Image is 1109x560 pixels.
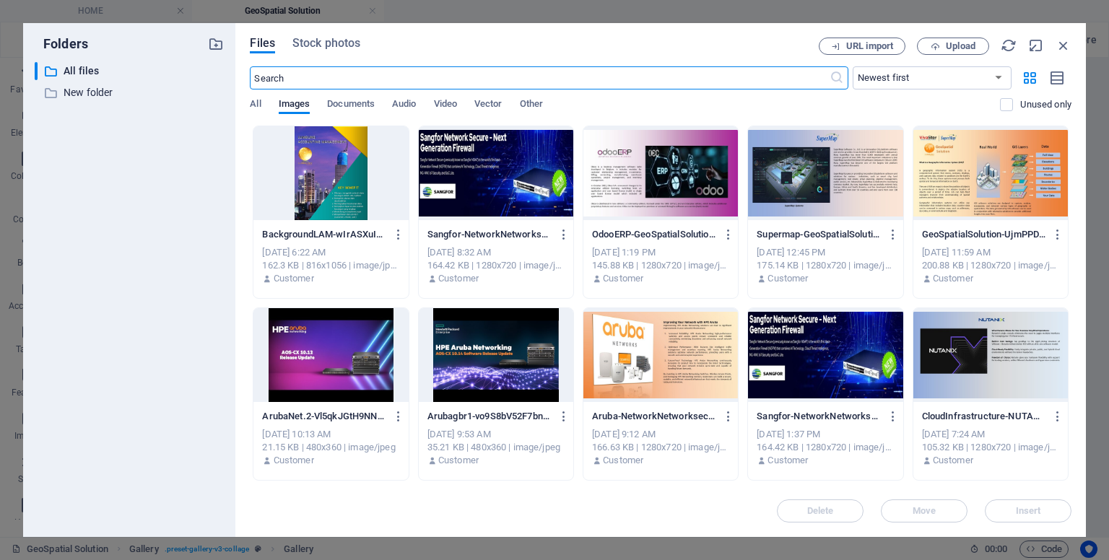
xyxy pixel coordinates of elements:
p: All files [64,63,198,79]
span: Vector [474,95,503,115]
p: Aruba-NetworkNetworksecurity-3MQ_04yh42gOl-FkkdEOgg.jpg [592,410,716,423]
p: Displays only files that are not in use on the website. Files added during this session can still... [1020,98,1071,111]
div: ​ [35,62,38,80]
span: Upload [946,42,975,51]
span: Documents [327,95,375,115]
div: 164.42 KB | 1280x720 | image/jpeg [757,441,894,454]
div: 166.63 KB | 1280x720 | image/jpeg [592,441,729,454]
p: ArubaNet.2-Vl5qkJGtH9NNFBgdwc95SQ.jpg [262,410,386,423]
p: Customer [767,272,808,285]
div: 200.88 KB | 1280x720 | image/jpeg [922,259,1059,272]
p: Customer [933,272,973,285]
div: [DATE] 1:37 PM [757,428,894,441]
p: Customer [603,454,643,467]
div: 162.3 KB | 816x1056 | image/jpeg [262,259,399,272]
button: Upload [917,38,989,55]
input: Search [250,66,829,89]
div: 35.21 KB | 480x360 | image/jpeg [427,441,565,454]
span: Audio [392,95,416,115]
div: [DATE] 10:13 AM [262,428,399,441]
p: Supermap-GeoSpatialSolutionERP-RpNtXLJOI4DscPVffbyHiQ.jpg [757,228,881,241]
p: Customer [274,454,314,467]
div: [DATE] 11:59 AM [922,246,1059,259]
p: Customer [767,454,808,467]
p: Folders [35,35,88,53]
span: Files [250,35,275,52]
p: BackgroundLAM-wIrASXuI5o3GYQnHoA08WA.jpg [262,228,386,241]
p: Customer [274,272,314,285]
span: Images [279,95,310,115]
button: URL import [819,38,905,55]
div: [DATE] 8:32 AM [427,246,565,259]
i: Create new folder [208,36,224,52]
div: [DATE] 1:19 PM [592,246,729,259]
div: New folder [35,84,224,102]
div: 21.15 KB | 480x360 | image/jpeg [262,441,399,454]
div: [DATE] 6:22 AM [262,246,399,259]
i: Minimize [1028,38,1044,53]
i: Close [1056,38,1071,53]
div: 175.14 KB | 1280x720 | image/jpeg [757,259,894,272]
p: Customer [933,454,973,467]
p: Customer [438,272,479,285]
div: [DATE] 12:45 PM [757,246,894,259]
span: All [250,95,261,115]
div: 164.42 KB | 1280x720 | image/jpeg [427,259,565,272]
p: Sangfor-NetworkNetworksecurity-zkmqxpwiEo4F8FJguNKrBg.jpg [427,228,552,241]
span: Other [520,95,543,115]
p: CloudInfrastructure-NUTANIX-06t6BWK-wkp9yT76hpoQhA.jpg [922,410,1046,423]
span: Video [434,95,457,115]
div: 105.32 KB | 1280x720 | image/jpeg [922,441,1059,454]
p: Customer [438,454,479,467]
div: [DATE] 9:53 AM [427,428,565,441]
p: New folder [64,84,198,101]
div: [DATE] 7:24 AM [922,428,1059,441]
span: URL import [846,42,893,51]
p: OdooERP-GeoSpatialSolutionERP-JeVV7UTMnF32_G0Tk2WZqA.jpg [592,228,716,241]
p: Sangfor-NetworkNetworksecurity-JIj-XcI3XXi5Lobb38cLGw.jpg [757,410,881,423]
i: Reload [1001,38,1017,53]
p: Customer [603,272,643,285]
p: Arubagbr1-vo9S8bV52F7bnpFv2jTxxg.png [427,410,552,423]
div: 145.88 KB | 1280x720 | image/jpeg [592,259,729,272]
span: Stock photos [292,35,360,52]
div: [DATE] 9:12 AM [592,428,729,441]
p: GeoSpatialSolution-UjmPPDOHm8EK2wIntmaFWQ.jpg [922,228,1046,241]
